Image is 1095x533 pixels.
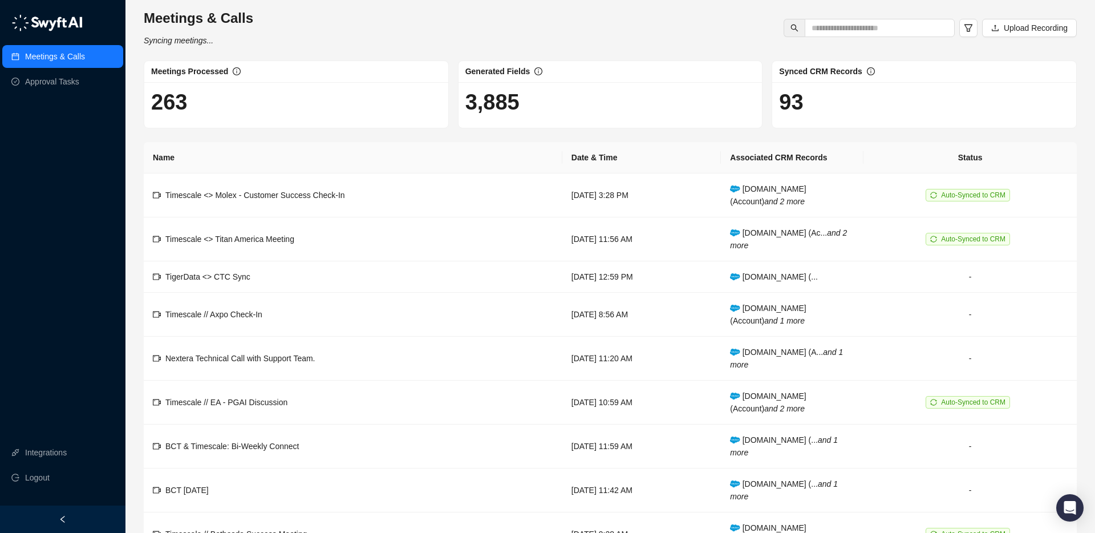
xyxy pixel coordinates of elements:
span: video-camera [153,191,161,199]
span: upload [991,24,999,32]
td: [DATE] 11:56 AM [562,217,721,261]
td: - [863,425,1077,469]
td: - [863,293,1077,337]
span: Timescale // EA - PGAI Discussion [165,398,287,407]
td: - [863,469,1077,512]
span: search [790,24,798,32]
a: Meetings & Calls [25,45,85,68]
span: BCT [DATE] [165,486,209,495]
th: Status [863,142,1077,173]
span: left [59,515,67,523]
span: video-camera [153,310,161,318]
span: TigerData <> CTC Sync [165,272,250,281]
span: video-camera [153,486,161,494]
i: and 1 more [730,435,838,457]
span: Logout [25,466,50,489]
h1: 3,885 [465,89,756,115]
th: Associated CRM Records [721,142,863,173]
span: sync [930,192,937,199]
i: and 2 more [764,197,805,206]
a: Approval Tasks [25,70,79,93]
i: Syncing meetings... [144,36,213,45]
i: and 2 more [730,228,847,250]
i: and 2 more [764,404,805,413]
h1: 263 [151,89,441,115]
img: logo-05li4sbe.png [11,14,83,31]
span: sync [930,399,937,406]
div: Open Intercom Messenger [1056,494,1084,522]
span: [DOMAIN_NAME] (... [730,272,818,281]
td: [DATE] 11:59 AM [562,425,721,469]
span: Nextera Technical Call with Support Team. [165,354,315,363]
td: [DATE] 10:59 AM [562,381,721,425]
h3: Meetings & Calls [144,9,253,27]
span: Timescale // Axpo Check-In [165,310,262,319]
span: BCT & Timescale: Bi-Weekly Connect [165,442,299,451]
span: sync [930,236,937,243]
i: and 1 more [764,316,805,325]
span: info-circle [867,67,875,75]
td: [DATE] 11:20 AM [562,337,721,381]
span: Meetings Processed [151,67,228,76]
span: [DOMAIN_NAME] (A... [730,348,843,369]
h1: 93 [779,89,1069,115]
span: [DOMAIN_NAME] (Ac... [730,228,847,250]
td: [DATE] 3:28 PM [562,173,721,217]
td: [DATE] 12:59 PM [562,261,721,293]
th: Name [144,142,562,173]
span: info-circle [233,67,241,75]
i: and 1 more [730,348,843,369]
span: Generated Fields [465,67,530,76]
span: Auto-Synced to CRM [941,191,1005,199]
span: [DOMAIN_NAME] (Account) [730,391,806,413]
a: Integrations [25,441,67,464]
span: Timescale <> Titan America Meeting [165,235,294,244]
span: filter [964,23,973,33]
span: video-camera [153,273,161,281]
span: Synced CRM Records [779,67,862,76]
td: [DATE] 8:56 AM [562,293,721,337]
span: Timescale <> Molex - Customer Success Check-In [165,191,345,200]
i: and 1 more [730,479,838,501]
span: video-camera [153,235,161,243]
span: info-circle [534,67,542,75]
span: logout [11,474,19,482]
span: Auto-Synced to CRM [941,398,1005,406]
span: video-camera [153,442,161,450]
span: [DOMAIN_NAME] (Account) [730,184,806,206]
span: Auto-Synced to CRM [941,235,1005,243]
button: Upload Recording [982,19,1077,37]
span: [DOMAIN_NAME] (... [730,479,838,501]
span: [DOMAIN_NAME] (... [730,435,838,457]
span: Upload Recording [1004,22,1068,34]
span: video-camera [153,354,161,362]
td: [DATE] 11:42 AM [562,469,721,512]
th: Date & Time [562,142,721,173]
span: video-camera [153,398,161,406]
span: [DOMAIN_NAME] (Account) [730,304,806,325]
td: - [863,261,1077,293]
td: - [863,337,1077,381]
